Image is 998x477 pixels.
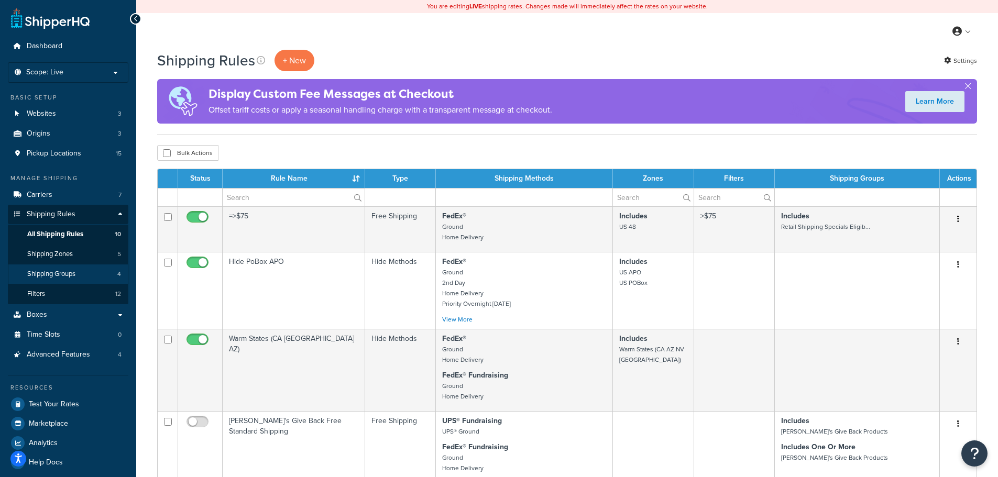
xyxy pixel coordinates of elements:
[442,427,479,436] small: UPS® Ground
[694,188,774,206] input: Search
[8,264,128,284] a: Shipping Groups 4
[619,333,648,344] strong: Includes
[29,419,68,428] span: Marketplace
[116,149,122,158] span: 15
[781,453,888,462] small: [PERSON_NAME]'s Give Back Products
[275,50,314,71] p: + New
[8,225,128,244] li: All Shipping Rules
[223,169,365,188] th: Rule Name : activate to sort column ascending
[442,268,511,308] small: Ground 2nd Day Home Delivery Priority Overnight [DATE]
[8,205,128,224] a: Shipping Rules
[27,191,52,199] span: Carriers
[442,345,484,364] small: Ground Home Delivery
[27,330,60,339] span: Time Slots
[8,345,128,364] a: Advanced Features 4
[26,68,63,77] span: Scope: Live
[209,103,552,117] p: Offset tariff costs or apply a seasonal handling charge with a transparent message at checkout.
[694,206,775,252] td: >$75
[29,458,63,467] span: Help Docs
[157,145,218,161] button: Bulk Actions
[8,414,128,433] a: Marketplace
[223,206,365,252] td: =>$75
[781,222,870,231] small: Retail Shipping Specials Eligib...
[117,270,121,279] span: 4
[8,174,128,183] div: Manage Shipping
[27,42,62,51] span: Dashboard
[8,104,128,124] li: Websites
[694,169,775,188] th: Filters
[178,169,223,188] th: Status
[27,210,75,219] span: Shipping Rules
[442,370,508,381] strong: FedEx® Fundraising
[944,53,977,68] a: Settings
[442,415,502,426] strong: UPS® Fundraising
[8,284,128,304] li: Filters
[209,85,552,103] h4: Display Custom Fee Messages at Checkout
[365,329,436,411] td: Hide Methods
[8,395,128,414] a: Test Your Rates
[223,329,365,411] td: Warm States (CA [GEOGRAPHIC_DATA] AZ)
[442,315,473,324] a: View More
[8,264,128,284] li: Shipping Groups
[619,210,648,221] strong: Includes
[442,381,484,401] small: Ground Home Delivery
[365,169,436,188] th: Type
[27,149,81,158] span: Pickup Locations
[613,169,694,188] th: Zones
[8,205,128,304] li: Shipping Rules
[8,434,128,452] a: Analytics
[157,50,255,71] h1: Shipping Rules
[8,305,128,325] a: Boxes
[8,104,128,124] a: Websites 3
[8,37,128,56] li: Dashboard
[781,210,809,221] strong: Includes
[619,256,648,267] strong: Includes
[27,109,56,118] span: Websites
[8,345,128,364] li: Advanced Features
[118,129,122,138] span: 3
[442,333,466,344] strong: FedEx®
[27,230,83,239] span: All Shipping Rules
[781,441,856,452] strong: Includes One Or More
[442,222,484,242] small: Ground Home Delivery
[29,439,58,448] span: Analytics
[781,415,809,426] strong: Includes
[118,350,122,359] span: 4
[365,206,436,252] td: Free Shipping
[8,325,128,345] li: Time Slots
[8,225,128,244] a: All Shipping Rules 10
[118,191,122,199] span: 7
[27,350,90,359] span: Advanced Features
[940,169,977,188] th: Actions
[442,453,484,473] small: Ground Home Delivery
[442,210,466,221] strong: FedEx®
[8,325,128,345] a: Time Slots 0
[436,169,613,188] th: Shipping Methods
[442,441,508,452] strong: FedEx® Fundraising
[905,91,964,112] a: Learn More
[27,129,50,138] span: Origins
[157,79,209,124] img: duties-banner-06bc72dcb5fe05cb3f9472aba00be2ae8eb53ab6f0d8bb03d382ba314ac3c341.png
[115,290,121,298] span: 12
[619,268,648,287] small: US APO US POBox
[8,383,128,392] div: Resources
[781,427,888,436] small: [PERSON_NAME]'s Give Back Products
[118,109,122,118] span: 3
[8,185,128,205] li: Carriers
[117,250,121,259] span: 5
[223,252,365,329] td: Hide PoBox APO
[619,222,636,231] small: US 48
[365,252,436,329] td: Hide Methods
[619,345,684,364] small: Warm States (CA AZ NV [GEOGRAPHIC_DATA])
[27,250,73,259] span: Shipping Zones
[8,245,128,264] li: Shipping Zones
[27,290,45,298] span: Filters
[8,93,128,102] div: Basic Setup
[8,453,128,472] a: Help Docs
[8,124,128,143] a: Origins 3
[775,169,940,188] th: Shipping Groups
